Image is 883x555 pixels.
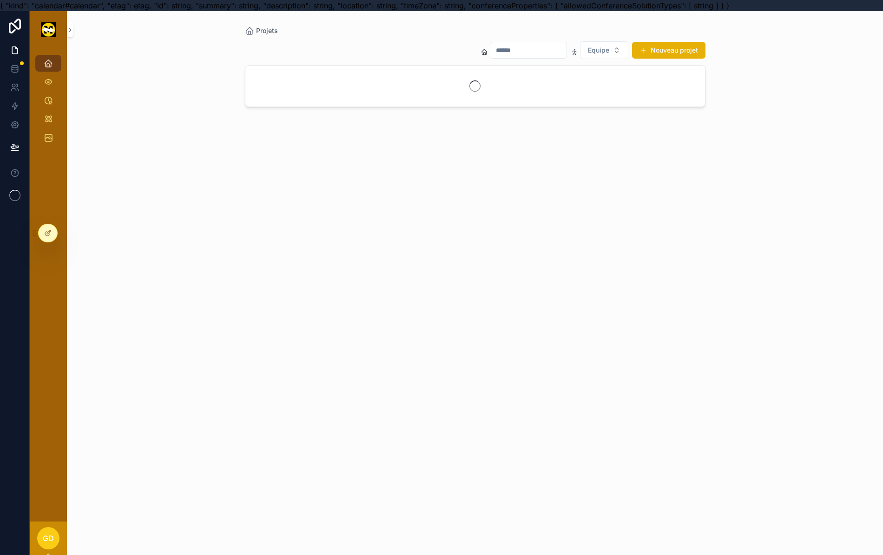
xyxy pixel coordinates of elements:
button: Select Button [580,41,628,59]
span: Projets [256,26,278,35]
button: Nouveau projet [632,42,705,59]
span: GD [43,533,54,544]
a: Projets [245,26,278,35]
img: App logo [41,22,56,37]
div: scrollable content [30,48,67,158]
span: Equipe [588,46,609,55]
